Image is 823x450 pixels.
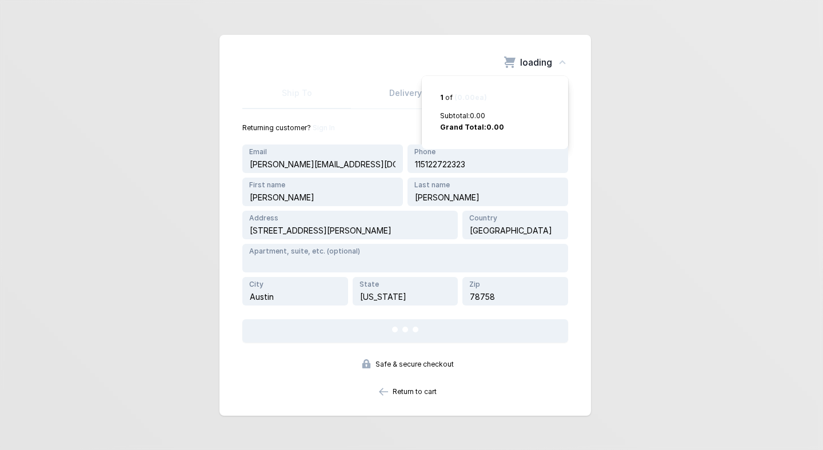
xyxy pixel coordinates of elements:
[440,94,550,101] p: of
[454,93,487,102] span: ( 0.00 ea)
[410,180,450,190] label: Last name
[245,246,360,256] label: Apartment, suite, etc. (optional)
[440,112,550,119] p: Subtotal: 0.00
[351,87,460,109] a: Delivery
[465,279,480,290] label: Zip
[245,279,263,290] label: City
[313,123,335,133] button: Sign In
[375,360,454,368] span: Safe & secure checkout
[465,213,497,223] label: Country
[410,147,436,157] label: Phone
[245,147,267,157] label: Email
[440,93,445,102] span: 1
[245,213,278,223] label: Address
[245,180,285,190] label: First name
[374,387,437,396] a: Return to cart
[440,124,550,131] p: Grand Total: 0.00
[520,55,552,69] span: loading
[242,87,351,109] a: Ship To
[355,279,379,290] label: State
[242,123,311,132] span: Returning customer?
[504,55,568,69] button: loading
